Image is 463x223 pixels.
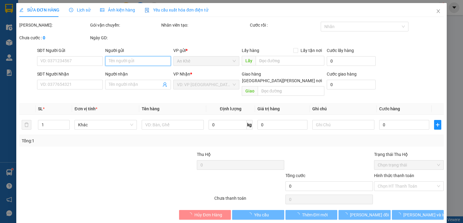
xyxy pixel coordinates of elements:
[298,47,324,54] span: Lấy tận nơi
[312,120,374,130] input: Ghi Chú
[19,8,24,12] span: edit
[214,195,285,205] div: Chưa thanh toán
[378,160,440,170] span: Chọn trạng thái
[142,106,159,111] span: Tên hàng
[74,106,97,111] span: Đơn vị tính
[19,8,59,12] span: SỬA ĐƠN HÀNG
[197,152,210,157] span: Thu Hộ
[177,57,235,66] span: An Khê
[343,212,350,217] span: loading
[43,35,45,40] b: 0
[295,212,302,217] span: loading
[241,48,259,53] span: Lấy hàng
[327,80,376,89] input: Cước giao hàng
[254,212,269,218] span: Yêu cầu
[434,120,441,130] button: plus
[145,8,150,13] img: icon
[285,210,338,220] button: Thêm ĐH mới
[188,212,194,217] span: loading
[173,47,239,54] div: VP gửi
[232,210,284,220] button: Yêu cầu
[430,3,447,20] button: Close
[100,8,104,12] span: picture
[257,106,280,111] span: Giá trị hàng
[379,106,400,111] span: Cước hàng
[38,106,43,111] span: SL
[257,86,324,96] input: Dọc đường
[78,120,133,129] span: Khác
[241,72,261,76] span: Giao hàng
[247,120,253,130] span: kg
[285,173,305,178] span: Tổng cước
[403,212,446,218] span: [PERSON_NAME] và In
[90,34,160,41] div: Ngày GD:
[105,47,171,54] div: Người gửi
[19,34,89,41] div: Chưa cước :
[255,56,324,66] input: Dọc đường
[392,210,444,220] button: [PERSON_NAME] và In
[90,22,160,28] div: Gói vận chuyển:
[142,120,204,130] input: VD: Bàn, Ghế
[37,71,103,77] div: SĐT Người Nhận
[339,210,391,220] button: [PERSON_NAME] đổi
[161,22,249,28] div: Nhân viên tạo:
[397,212,403,217] span: loading
[220,106,241,111] span: Định lượng
[250,22,320,28] div: Cước rồi :
[327,56,376,66] input: Cước lấy hàng
[100,8,135,12] span: Ảnh kiện hàng
[69,8,73,12] span: clock-circle
[37,47,103,54] div: SĐT Người Gửi
[241,86,257,96] span: Giao
[247,212,254,217] span: loading
[162,82,167,87] span: user-add
[173,72,190,76] span: VP Nhận
[327,72,357,76] label: Cước giao hàng
[436,9,441,14] span: close
[194,212,222,218] span: Hủy Đơn Hàng
[105,71,171,77] div: Người nhận
[240,77,324,84] span: [GEOGRAPHIC_DATA][PERSON_NAME] nơi
[310,103,377,115] th: Ghi chú
[434,122,441,127] span: plus
[327,48,354,53] label: Cước lấy hàng
[69,8,90,12] span: Lịch sử
[22,120,31,130] button: delete
[241,56,255,66] span: Lấy
[374,173,414,178] label: Hình thức thanh toán
[22,137,179,144] div: Tổng: 1
[302,212,327,218] span: Thêm ĐH mới
[19,22,89,28] div: [PERSON_NAME]:
[350,212,389,218] span: [PERSON_NAME] đổi
[374,151,444,158] div: Trạng thái Thu Hộ
[179,210,231,220] button: Hủy Đơn Hàng
[145,8,208,12] span: Yêu cầu xuất hóa đơn điện tử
